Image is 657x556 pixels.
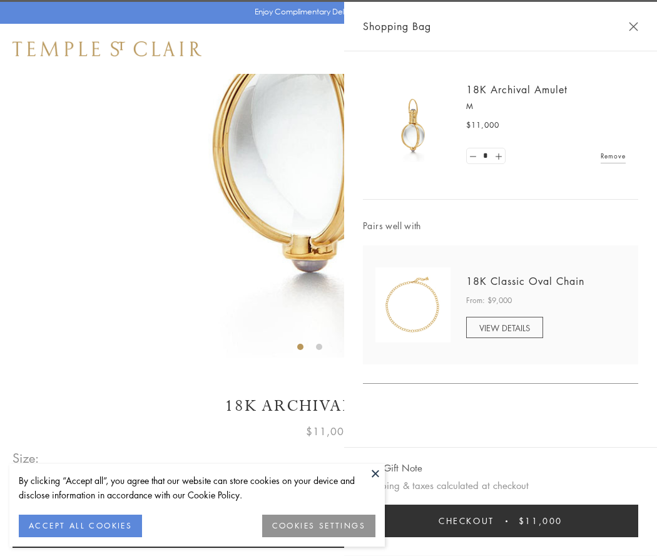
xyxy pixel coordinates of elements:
[492,148,504,164] a: Set quantity to 2
[13,41,201,56] img: Temple St. Clair
[466,119,499,131] span: $11,000
[466,294,512,307] span: From: $9,000
[466,83,568,96] a: 18K Archival Amulet
[466,100,626,113] p: M
[363,478,638,493] p: Shipping & taxes calculated at checkout
[466,317,543,338] a: VIEW DETAILS
[13,448,40,468] span: Size:
[467,148,479,164] a: Set quantity to 0
[255,6,397,18] p: Enjoy Complimentary Delivery & Returns
[363,460,422,476] button: Add Gift Note
[13,395,644,417] h1: 18K Archival Amulet
[519,514,563,528] span: $11,000
[306,423,351,440] span: $11,000
[363,505,638,537] button: Checkout $11,000
[262,515,375,537] button: COOKIES SETTINGS
[601,149,626,163] a: Remove
[629,22,638,31] button: Close Shopping Bag
[466,274,584,288] a: 18K Classic Oval Chain
[19,473,375,502] div: By clicking “Accept all”, you agree that our website can store cookies on your device and disclos...
[19,515,142,537] button: ACCEPT ALL COOKIES
[363,18,431,34] span: Shopping Bag
[439,514,494,528] span: Checkout
[479,322,530,334] span: VIEW DETAILS
[375,267,451,342] img: N88865-OV18
[363,219,638,233] span: Pairs well with
[375,88,451,163] img: 18K Archival Amulet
